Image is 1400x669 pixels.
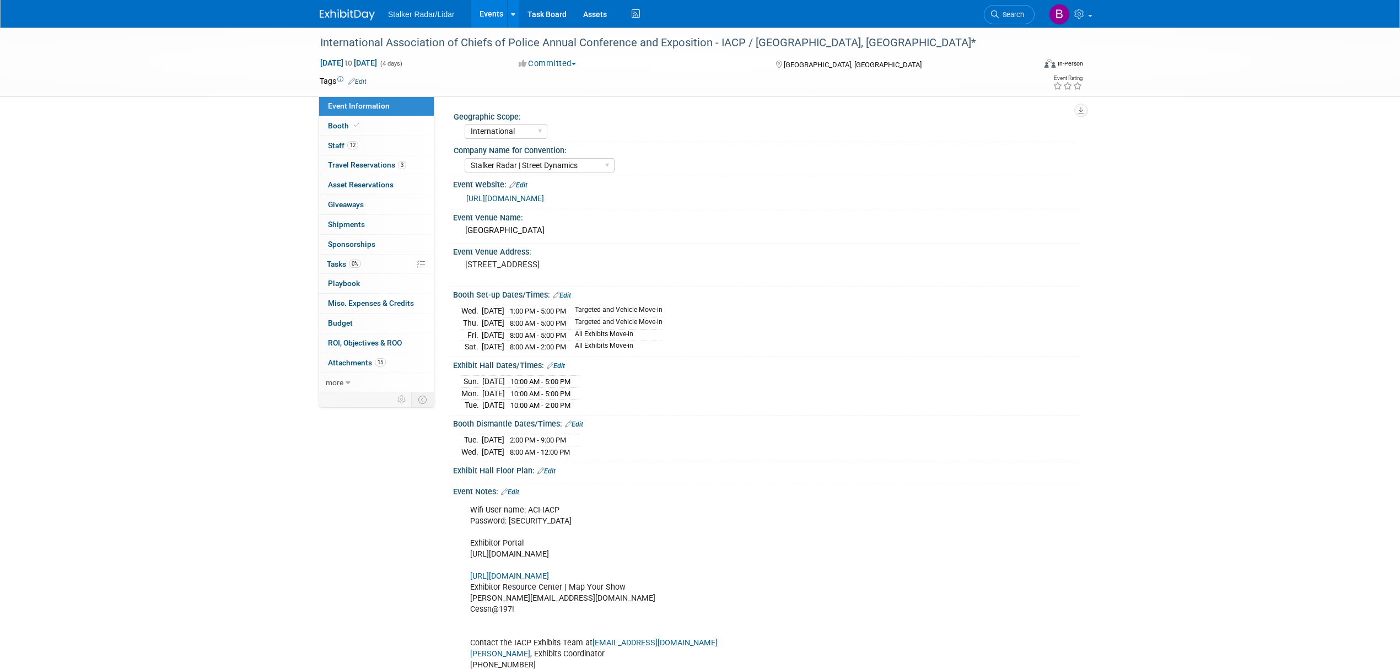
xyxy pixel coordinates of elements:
span: Event Information [328,101,390,110]
a: Misc. Expenses & Credits [319,294,434,313]
a: Asset Reservations [319,175,434,195]
a: Travel Reservations3 [319,155,434,175]
td: [DATE] [482,400,505,411]
td: Mon. [461,387,482,400]
a: Giveaways [319,195,434,214]
span: 8:00 AM - 12:00 PM [510,448,570,456]
td: Sat. [461,341,482,353]
span: 8:00 AM - 2:00 PM [510,343,566,351]
span: Shipments [328,220,365,229]
span: 15 [375,358,386,366]
div: Event Venue Name: [453,209,1080,223]
span: to [343,58,354,67]
td: Tue. [461,434,482,446]
span: 8:00 AM - 5:00 PM [510,319,566,327]
div: Exhibit Hall Floor Plan: [453,462,1080,477]
img: Format-Inperson.png [1044,59,1056,68]
span: Stalker Radar/Lidar [388,10,455,19]
a: [EMAIL_ADDRESS][DOMAIN_NAME] [593,638,718,648]
span: [DATE] [DATE] [320,58,378,68]
div: Exhibit Hall Dates/Times: [453,357,1080,371]
span: 8:00 AM - 5:00 PM [510,331,566,339]
td: [DATE] [482,446,504,457]
div: Company Name for Convention: [454,142,1075,156]
a: Edit [565,420,583,428]
span: 12 [347,141,358,149]
span: 10:00 AM - 5:00 PM [510,377,570,386]
div: Event Format [970,57,1083,74]
span: Tasks [327,260,361,268]
span: 0% [349,260,361,268]
td: [DATE] [482,329,504,341]
a: Edit [501,488,519,496]
td: Targeted and Vehicle Move-in [568,317,663,329]
a: Attachments15 [319,353,434,373]
a: ROI, Objectives & ROO [319,333,434,353]
a: Tasks0% [319,255,434,274]
div: Geographic Scope: [454,109,1075,122]
a: [PERSON_NAME] [470,649,530,659]
a: more [319,373,434,392]
span: Booth [328,121,362,130]
span: Giveaways [328,200,364,209]
td: All Exhibits Move-in [568,329,663,341]
td: Wed. [461,446,482,457]
span: 10:00 AM - 2:00 PM [510,401,570,409]
td: Sun. [461,376,482,388]
div: Event Venue Address: [453,244,1080,257]
td: Targeted and Vehicle Move-in [568,305,663,317]
pre: [STREET_ADDRESS] [465,260,702,269]
a: Edit [553,292,571,299]
span: more [326,378,343,387]
td: Thu. [461,317,482,329]
span: [GEOGRAPHIC_DATA], [GEOGRAPHIC_DATA] [784,61,922,69]
span: 3 [398,161,406,169]
div: Booth Dismantle Dates/Times: [453,416,1080,430]
span: Travel Reservations [328,160,406,169]
img: ExhibitDay [320,9,375,20]
span: 10:00 AM - 5:00 PM [510,390,570,398]
td: Wed. [461,305,482,317]
td: [DATE] [482,376,505,388]
a: [URL][DOMAIN_NAME] [470,571,549,581]
div: Event Notes: [453,483,1080,498]
a: Shipments [319,215,434,234]
a: Edit [547,362,565,370]
td: All Exhibits Move-in [568,341,663,353]
td: Tue. [461,400,482,411]
a: Staff12 [319,136,434,155]
a: Search [984,5,1035,24]
a: Edit [537,467,556,475]
span: ROI, Objectives & ROO [328,338,402,347]
a: [URL][DOMAIN_NAME] [466,194,544,203]
span: (4 days) [379,60,402,67]
a: Edit [509,181,527,189]
img: Brooke Journet [1049,4,1070,25]
div: In-Person [1057,60,1083,68]
div: Event Rating [1053,75,1083,81]
span: 2:00 PM - 9:00 PM [510,436,566,444]
td: [DATE] [482,305,504,317]
td: Tags [320,75,367,87]
a: Edit [348,78,367,85]
a: Budget [319,314,434,333]
span: Playbook [328,279,360,288]
span: Asset Reservations [328,180,394,189]
td: Fri. [461,329,482,341]
span: Staff [328,141,358,150]
a: Playbook [319,274,434,293]
span: 1:00 PM - 5:00 PM [510,307,566,315]
td: [DATE] [482,387,505,400]
td: Toggle Event Tabs [412,392,434,407]
span: Sponsorships [328,240,375,249]
span: Attachments [328,358,386,367]
i: Booth reservation complete [354,122,359,128]
div: Event Website: [453,176,1080,191]
span: Misc. Expenses & Credits [328,299,414,307]
button: Committed [515,58,580,69]
div: [GEOGRAPHIC_DATA] [461,222,1072,239]
div: Booth Set-up Dates/Times: [453,287,1080,301]
span: Budget [328,319,353,327]
td: [DATE] [482,317,504,329]
a: Sponsorships [319,235,434,254]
